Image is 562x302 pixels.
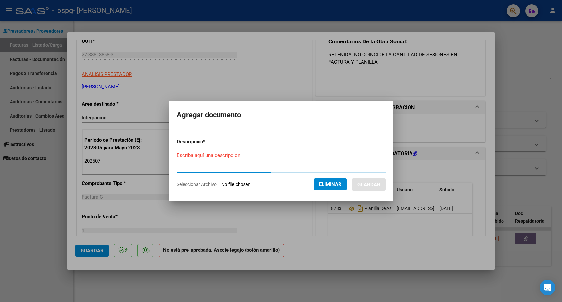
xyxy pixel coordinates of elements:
div: Open Intercom Messenger [540,280,555,295]
span: Seleccionar Archivo [177,182,217,187]
button: Eliminar [314,178,347,190]
p: Descripcion [177,138,240,146]
h2: Agregar documento [177,109,386,121]
span: Eliminar [319,181,341,187]
button: Guardar [352,178,386,191]
span: Guardar [357,182,380,188]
